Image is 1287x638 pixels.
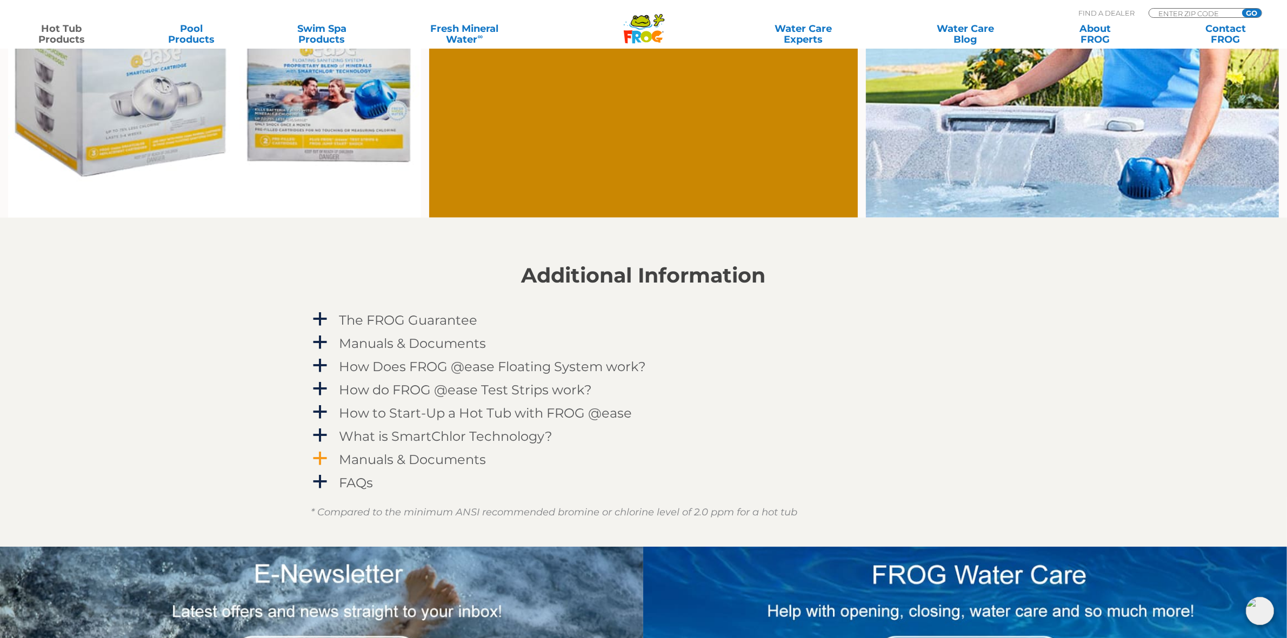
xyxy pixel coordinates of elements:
span: a [312,381,329,397]
a: a How to Start-Up a Hot Tub with FROG @ease [311,403,976,423]
h4: FAQs [339,475,374,490]
sup: ∞ [478,32,483,41]
a: a FAQs [311,473,976,493]
a: ContactFROG [1175,23,1276,45]
input: GO [1242,9,1262,17]
span: a [312,334,329,351]
a: PoolProducts [141,23,242,45]
h4: What is SmartChlor Technology? [339,429,553,444]
a: Hot TubProducts [11,23,112,45]
span: a [312,451,329,467]
h4: How do FROG @ease Test Strips work? [339,382,592,397]
a: AboutFROG [1045,23,1146,45]
h4: How to Start-Up a Hot Tub with FROG @ease [339,406,632,420]
span: a [312,404,329,420]
a: Swim SpaProducts [271,23,372,45]
input: Zip Code Form [1157,9,1230,18]
a: Water CareExperts [721,23,885,45]
h4: Manuals & Documents [339,452,486,467]
a: a How Does FROG @ease Floating System work? [311,357,976,377]
span: a [312,474,329,490]
a: a What is SmartChlor Technology? [311,426,976,446]
span: a [312,358,329,374]
h4: The FROG Guarantee [339,313,478,327]
a: a Manuals & Documents [311,449,976,469]
a: a Manuals & Documents [311,333,976,353]
a: a How do FROG @ease Test Strips work? [311,380,976,400]
em: * Compared to the minimum ANSI recommended bromine or chlorine level of 2.0 ppm for a hot tub [311,506,798,518]
h4: Manuals & Documents [339,336,486,351]
p: Find A Dealer [1078,8,1135,18]
h2: Additional Information [311,264,976,287]
a: Water CareBlog [915,23,1016,45]
img: openIcon [1246,597,1274,625]
span: a [312,311,329,327]
a: a The FROG Guarantee [311,310,976,330]
a: Fresh MineralWater∞ [401,23,528,45]
span: a [312,427,329,444]
h4: How Does FROG @ease Floating System work? [339,359,646,374]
